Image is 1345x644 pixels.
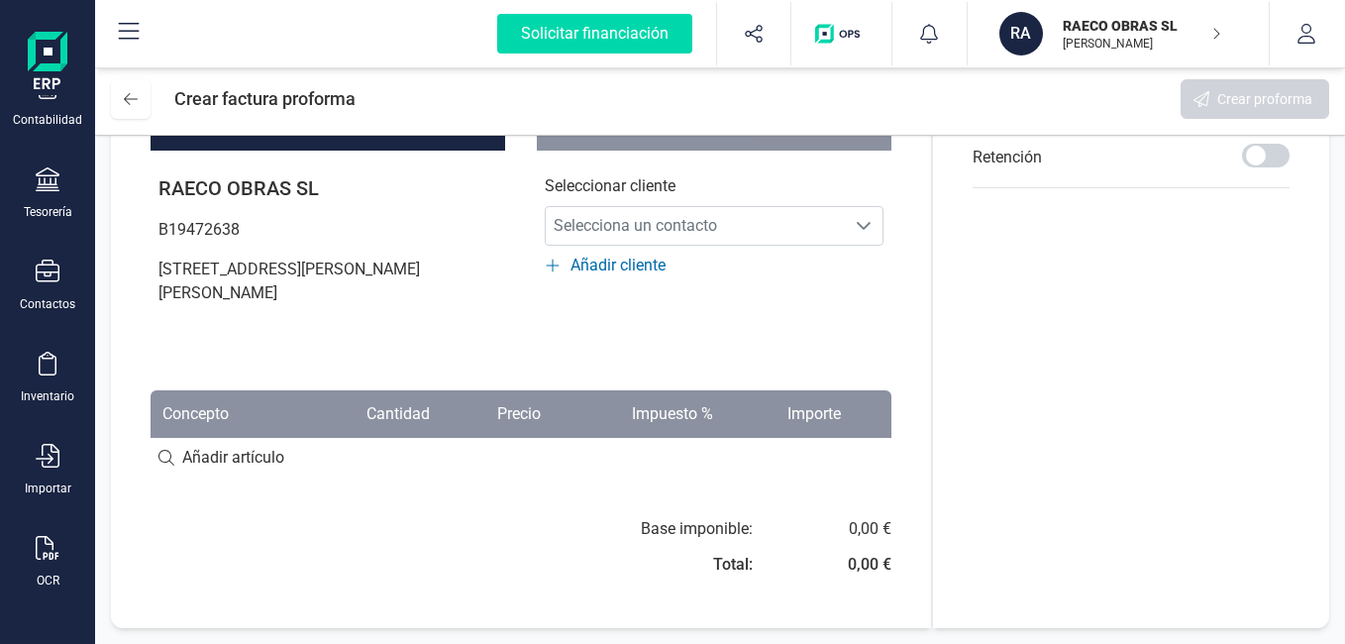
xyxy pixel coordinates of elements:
img: Logo de OPS [815,24,868,44]
p: B19472638 [151,210,505,250]
div: Inventario [21,388,74,404]
div: 0,00 € [848,517,891,541]
div: Total: [713,553,753,577]
p: Seleccionar cliente [545,174,883,198]
div: 0,00 € [848,553,891,577]
div: Importar [25,481,71,496]
th: Cantidad [299,390,443,438]
span: Selecciona un contacto [546,206,845,246]
div: Contactos [20,296,75,312]
div: Base imponible: [641,517,753,541]
img: Logo Finanedi [28,32,67,95]
th: Concepto [151,390,299,438]
div: RA [999,12,1043,55]
th: Precio [442,390,553,438]
div: Selecciona un contacto [845,218,882,234]
p: [STREET_ADDRESS][PERSON_NAME][PERSON_NAME] [151,250,505,313]
button: Logo de OPS [803,2,879,65]
p: Retención [973,146,1042,169]
th: Impuesto % [553,390,725,438]
div: Tesorería [24,204,72,220]
button: Crear proforma [1181,79,1329,119]
button: Solicitar financiación [473,2,716,65]
div: Crear factura proforma [174,79,356,119]
p: [PERSON_NAME] [1063,36,1221,52]
p: RAECO OBRAS SL [151,166,505,210]
div: Solicitar financiación [497,14,692,54]
div: Contabilidad [13,112,82,128]
button: RARAECO OBRAS SL[PERSON_NAME] [991,2,1245,65]
p: RAECO OBRAS SL [1063,16,1221,36]
th: Importe [725,390,852,438]
span: Añadir cliente [570,254,666,277]
div: OCR [37,573,59,589]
